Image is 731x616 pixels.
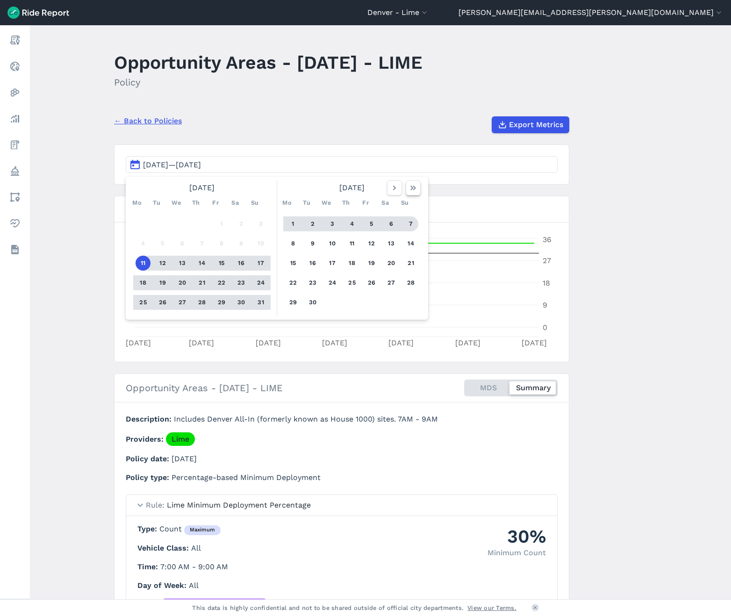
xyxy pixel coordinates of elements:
[403,275,418,290] button: 28
[543,323,547,332] tspan: 0
[214,216,229,231] button: 1
[114,115,182,127] a: ← Back to Policies
[189,338,214,347] tspan: [DATE]
[305,295,320,310] button: 30
[344,236,359,251] button: 11
[172,473,321,482] span: Percentage-based Minimum Deployment
[155,236,170,251] button: 5
[175,236,190,251] button: 6
[214,295,229,310] button: 29
[234,256,249,271] button: 16
[7,189,23,206] a: Areas
[286,236,301,251] button: 8
[169,195,184,210] div: We
[126,415,174,423] span: Description
[188,195,203,210] div: Th
[115,196,569,222] h3: Compliance for Opportunity Areas - [DATE] - LIME
[455,338,480,347] tspan: [DATE]
[338,195,353,210] div: Th
[305,216,320,231] button: 2
[136,275,150,290] button: 18
[7,163,23,179] a: Policy
[137,562,160,571] span: Time
[286,295,301,310] button: 29
[522,338,547,347] tspan: [DATE]
[126,156,558,173] button: [DATE]—[DATE]
[214,256,229,271] button: 15
[126,454,172,463] span: Policy date
[253,295,268,310] button: 31
[367,7,429,18] button: Denver - Lime
[129,195,144,210] div: Mo
[7,32,23,49] a: Report
[247,195,262,210] div: Su
[509,119,563,130] span: Export Metrics
[166,432,195,446] a: Lime
[214,236,229,251] button: 8
[322,338,347,347] tspan: [DATE]
[114,75,423,89] h2: Policy
[155,295,170,310] button: 26
[319,195,334,210] div: We
[344,216,359,231] button: 4
[191,544,201,552] span: All
[384,216,399,231] button: 6
[364,236,379,251] button: 12
[175,275,190,290] button: 20
[403,216,418,231] button: 7
[114,50,423,75] h1: Opportunity Areas - [DATE] - LIME
[358,195,373,210] div: Fr
[253,216,268,231] button: 3
[194,295,209,310] button: 28
[159,599,270,612] a: Opportunity Areas ([DATE])
[137,544,191,552] span: Vehicle Class
[7,215,23,232] a: Health
[286,275,301,290] button: 22
[7,241,23,258] a: Datasets
[155,275,170,290] button: 19
[146,501,167,509] span: Rule
[492,116,569,133] button: Export Metrics
[543,256,551,265] tspan: 27
[388,338,414,347] tspan: [DATE]
[234,216,249,231] button: 2
[234,295,249,310] button: 30
[234,236,249,251] button: 9
[7,84,23,101] a: Heatmaps
[167,501,311,509] span: Lime Minimum Deployment Percentage
[129,180,274,195] div: [DATE]
[174,415,438,423] span: Includes Denver All-In (formerly known as House 1000) sites. 7AM - 9AM
[305,236,320,251] button: 9
[403,236,418,251] button: 14
[7,7,69,19] img: Ride Report
[136,256,150,271] button: 11
[256,338,281,347] tspan: [DATE]
[126,495,557,516] summary: RuleLime Minimum Deployment Percentage
[364,216,379,231] button: 5
[299,195,314,210] div: Tu
[286,256,301,271] button: 15
[7,58,23,75] a: Realtime
[136,236,150,251] button: 4
[214,275,229,290] button: 22
[378,195,393,210] div: Sa
[325,275,340,290] button: 24
[234,275,249,290] button: 23
[175,256,190,271] button: 13
[397,195,412,210] div: Su
[184,525,221,536] div: maximum
[126,338,151,347] tspan: [DATE]
[305,275,320,290] button: 23
[194,256,209,271] button: 14
[137,581,189,590] span: Day of Week
[194,236,209,251] button: 7
[543,235,552,244] tspan: 36
[194,275,209,290] button: 21
[172,454,197,463] span: [DATE]
[384,275,399,290] button: 27
[155,256,170,271] button: 12
[126,435,166,444] span: Providers
[228,195,243,210] div: Sa
[467,603,516,612] a: View our Terms.
[7,110,23,127] a: Analyze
